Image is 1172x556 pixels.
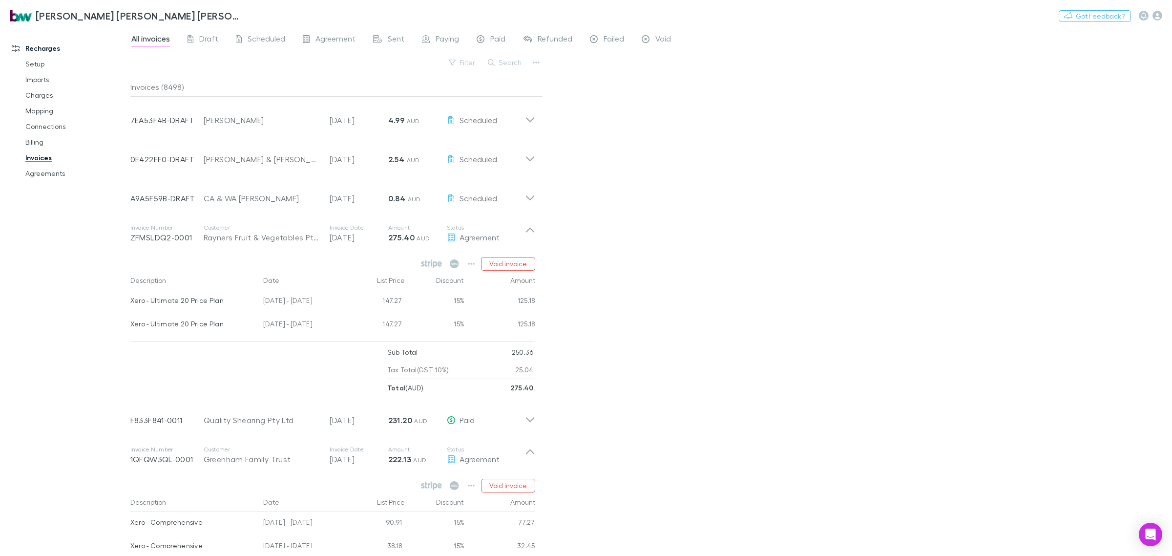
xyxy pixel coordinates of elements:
[460,454,500,464] span: Agreement
[407,117,420,125] span: AUD
[387,384,406,392] strong: Total
[259,314,347,337] div: [DATE] - [DATE]
[130,153,204,165] p: 0E422EF0-DRAFT
[330,453,388,465] p: [DATE]
[388,224,447,232] p: Amount
[387,361,449,379] p: Tax Total (GST 10%)
[388,193,405,203] strong: 0.84
[330,232,388,243] p: [DATE]
[406,512,464,535] div: 15%
[1139,523,1162,546] div: Open Intercom Messenger
[464,290,535,314] div: 125.18
[204,114,320,126] div: [PERSON_NAME]
[447,446,525,453] p: Status
[131,34,170,46] span: All invoices
[460,193,497,203] span: Scheduled
[330,414,388,426] p: [DATE]
[130,453,204,465] p: 1QFQW3QL-0001
[123,214,543,253] div: Invoice NumberZFMSLDQ2-0001CustomerRayners Fruit & Vegetables Pty LtdInvoice Date[DATE]Amount275....
[388,154,404,164] strong: 2.54
[123,436,543,475] div: Invoice Number1QFQW3QL-0001CustomerGreenham Family TrustInvoice Date[DATE]Amount222.13 AUDStatusA...
[130,414,204,426] p: F833F841-0011
[388,415,412,425] strong: 231.20
[204,414,320,426] div: Quality Shearing Pty Ltd
[347,290,406,314] div: 147.27
[490,34,505,46] span: Paid
[130,446,204,453] p: Invoice Number
[259,512,347,535] div: [DATE] - [DATE]
[510,384,534,392] strong: 275.40
[123,175,543,214] div: A9A5F59B-DRAFTCA & WA [PERSON_NAME][DATE]0.84 AUDScheduled
[130,512,256,533] div: Xero - Comprehensive
[414,417,427,425] span: AUD
[460,233,500,242] span: Agreement
[330,446,388,453] p: Invoice Date
[130,535,256,556] div: Xero - Comprehensive
[1059,10,1131,22] button: Got Feedback?
[481,479,535,492] button: Void invoice
[388,446,447,453] p: Amount
[655,34,671,46] span: Void
[16,134,138,150] a: Billing
[2,41,138,56] a: Recharges
[330,192,388,204] p: [DATE]
[460,415,475,425] span: Paid
[16,103,138,119] a: Mapping
[347,314,406,337] div: 147.27
[259,290,347,314] div: [DATE] - [DATE]
[130,224,204,232] p: Invoice Number
[130,192,204,204] p: A9A5F59B-DRAFT
[388,233,415,242] strong: 275.40
[36,10,242,21] h3: [PERSON_NAME] [PERSON_NAME] [PERSON_NAME] Partners
[387,379,423,397] p: ( AUD )
[16,150,138,166] a: Invoices
[199,34,218,46] span: Draft
[387,343,418,361] p: Sub Total
[16,119,138,134] a: Connections
[123,397,543,436] div: F833F841-0011Quality Shearing Pty Ltd[DATE]231.20 AUDPaid
[407,156,420,164] span: AUD
[204,446,320,453] p: Customer
[408,195,421,203] span: AUD
[515,361,534,379] p: 25.04
[483,57,527,68] button: Search
[10,10,32,21] img: Brewster Walsh Waters Partners's Logo
[204,192,320,204] div: CA & WA [PERSON_NAME]
[130,290,256,311] div: Xero - Ultimate 20 Price Plan
[604,34,624,46] span: Failed
[204,453,320,465] div: Greenham Family Trust
[512,343,534,361] p: 250.36
[444,57,481,68] button: Filter
[330,224,388,232] p: Invoice Date
[123,97,543,136] div: 7EA53F4B-DRAFT[PERSON_NAME][DATE]4.99 AUDScheduled
[130,314,256,334] div: Xero - Ultimate 20 Price Plan
[315,34,356,46] span: Agreement
[413,456,426,464] span: AUD
[16,87,138,103] a: Charges
[464,314,535,337] div: 125.18
[204,153,320,165] div: [PERSON_NAME] & [PERSON_NAME]
[330,153,388,165] p: [DATE]
[347,512,406,535] div: 90.91
[417,235,430,242] span: AUD
[130,114,204,126] p: 7EA53F4B-DRAFT
[388,115,404,125] strong: 4.99
[464,512,535,535] div: 77.27
[130,232,204,243] p: ZFMSLDQ2-0001
[204,232,320,243] div: Rayners Fruit & Vegetables Pty Ltd
[388,454,411,464] strong: 222.13
[460,115,497,125] span: Scheduled
[330,114,388,126] p: [DATE]
[538,34,572,46] span: Refunded
[4,4,248,27] a: [PERSON_NAME] [PERSON_NAME] [PERSON_NAME] Partners
[406,290,464,314] div: 15%
[481,257,535,271] button: Void invoice
[16,72,138,87] a: Imports
[16,56,138,72] a: Setup
[248,34,285,46] span: Scheduled
[406,314,464,337] div: 15%
[447,224,525,232] p: Status
[460,154,497,164] span: Scheduled
[123,136,543,175] div: 0E422EF0-DRAFT[PERSON_NAME] & [PERSON_NAME][DATE]2.54 AUDScheduled
[388,34,404,46] span: Sent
